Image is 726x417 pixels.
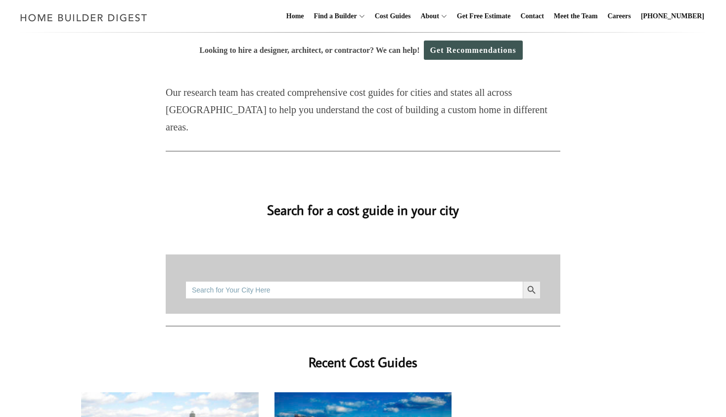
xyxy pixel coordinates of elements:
[637,0,708,32] a: [PHONE_NUMBER]
[416,0,439,32] a: About
[282,0,308,32] a: Home
[185,281,523,299] input: Search for Your City Here
[16,8,152,27] img: Home Builder Digest
[371,0,415,32] a: Cost Guides
[310,0,357,32] a: Find a Builder
[166,338,560,373] h2: Recent Cost Guides
[424,41,523,60] a: Get Recommendations
[81,186,645,220] h2: Search for a cost guide in your city
[166,84,560,136] p: Our research team has created comprehensive cost guides for cities and states all across [GEOGRAP...
[453,0,515,32] a: Get Free Estimate
[604,0,635,32] a: Careers
[526,285,537,295] svg: Search
[516,0,547,32] a: Contact
[550,0,602,32] a: Meet the Team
